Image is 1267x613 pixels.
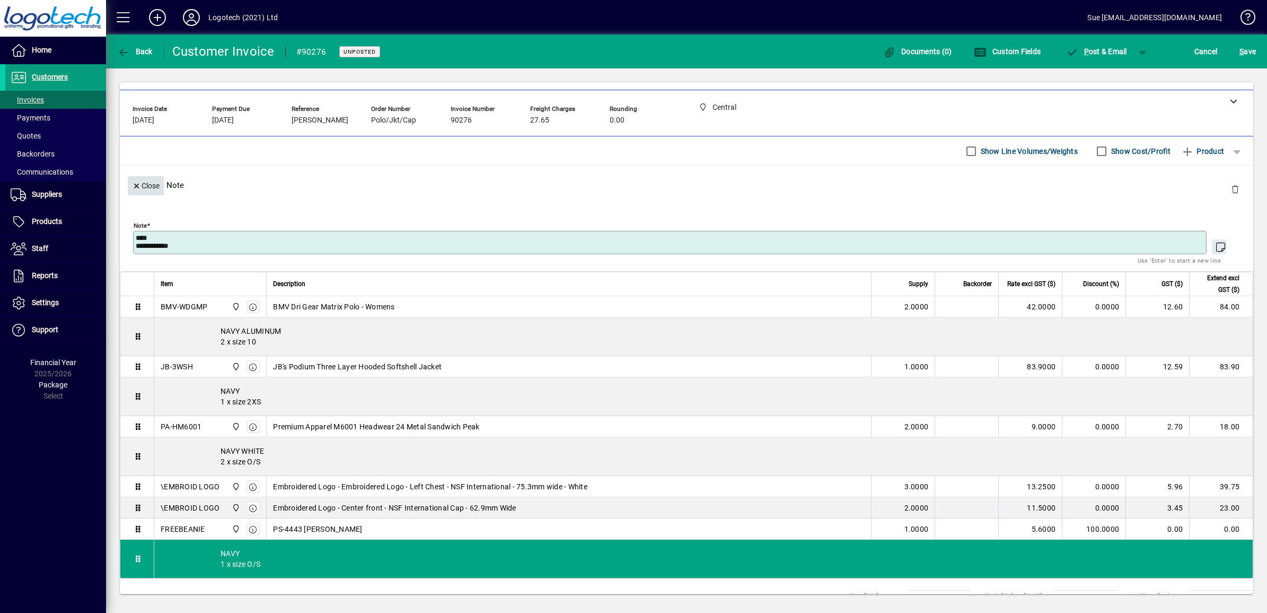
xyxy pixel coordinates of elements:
span: Premium Apparel M6001 Headwear 24 Metal Sandwich Peak [273,421,479,432]
button: Profile [174,8,208,27]
a: Backorders [5,145,106,163]
span: GST ($) [1162,278,1183,290]
span: Item [161,278,173,290]
span: Central [229,361,241,373]
a: Support [5,317,106,343]
button: Add [140,8,174,27]
span: Polo/Jkt/Cap [371,116,416,125]
span: Rate excl GST ($) [1007,278,1055,290]
td: 84.00 [1189,296,1253,317]
span: Extend excl GST ($) [1196,272,1239,296]
a: Products [5,209,106,235]
span: ave [1239,43,1256,60]
span: 27.65 [530,116,549,125]
span: Central [229,301,241,313]
span: Suppliers [32,190,62,198]
td: 12.60 [1125,296,1189,317]
div: FREEBEANIE [161,524,205,534]
div: PA-HM6001 [161,421,201,432]
span: S [1239,47,1244,56]
div: 5.6000 [1005,524,1055,534]
app-page-header-button: Close [125,180,166,190]
a: Payments [5,109,106,127]
span: Staff [32,244,48,253]
button: Post & Email [1060,42,1132,61]
span: 2.0000 [904,301,929,312]
div: 9.0000 [1005,421,1055,432]
span: Support [32,325,58,334]
span: Products [32,217,62,226]
button: Save [1237,42,1259,61]
span: Communications [11,168,73,176]
span: Embroidered Logo - Embroidered Logo - Left Chest - NSF International - 75.3mm wide - White [273,481,587,492]
span: Custom Fields [974,47,1041,56]
div: Logotech (2021) Ltd [208,9,278,26]
a: Knowledge Base [1233,2,1254,37]
a: Suppliers [5,182,106,208]
span: 90276 [451,116,472,125]
span: Cancel [1194,43,1218,60]
div: NAVY WHITE 2 x size O/S [154,437,1253,476]
span: Central [229,523,241,535]
div: \EMBROID LOGO [161,481,219,492]
button: Cancel [1192,42,1220,61]
td: 18.00 [1189,416,1253,437]
div: Customer Invoice [172,43,275,60]
div: NAVY ALUMINUM 2 x size 10 [154,317,1253,356]
td: 27.65 [1054,591,1118,603]
div: NAVY 1 x size 2XS [154,377,1253,416]
span: Package [39,381,67,389]
td: Freight (excl GST) [980,591,1054,603]
button: Delete [1222,176,1248,202]
div: JB-3WSH [161,361,193,372]
td: 12.59 [1125,356,1189,377]
div: \EMBROID LOGO [161,503,219,513]
a: Reports [5,263,106,289]
a: Settings [5,290,106,316]
div: 42.0000 [1005,301,1055,312]
td: 0.00 [1189,519,1253,540]
span: 2.0000 [904,503,929,513]
span: Documents (0) [883,47,952,56]
span: Backorder [963,278,992,290]
td: 0.0000 [1062,497,1125,519]
span: Central [229,502,241,514]
span: Back [117,47,153,56]
div: Sue [EMAIL_ADDRESS][DOMAIN_NAME] [1087,9,1222,26]
span: Settings [32,298,59,307]
span: Quotes [11,132,41,140]
mat-label: Note [134,222,147,229]
a: Staff [5,236,106,262]
div: 83.9000 [1005,361,1055,372]
td: 23.00 [1189,497,1253,519]
button: Custom Fields [971,42,1043,61]
span: Reports [32,271,58,280]
td: 0.0000 M³ [908,591,971,603]
td: 0.0000 [1062,296,1125,317]
label: Show Line Volumes/Weights [979,146,1078,157]
span: Financial Year [30,358,76,367]
a: Home [5,37,106,64]
td: GST exclusive [1126,591,1190,603]
span: 1.0000 [904,361,929,372]
td: 0.0000 [1062,356,1125,377]
span: BMV Dri Gear Matrix Polo - Womens [273,301,394,312]
span: Home [32,46,51,54]
td: 83.90 [1189,356,1253,377]
span: Embroidered Logo - Center front - NSF International Cap - 62.9mm Wide [273,503,516,513]
td: 100.0000 [1062,519,1125,540]
td: 5.96 [1125,476,1189,497]
span: Description [273,278,305,290]
span: Central [229,481,241,493]
span: Payments [11,114,50,122]
span: 0.00 [610,116,624,125]
span: [PERSON_NAME] [292,116,348,125]
app-page-header-button: Delete [1222,184,1248,194]
td: 3.45 [1125,497,1189,519]
td: 276.30 [1190,591,1253,603]
mat-hint: Use 'Enter' to start a new line [1138,254,1221,266]
span: JB's Podium Three Layer Hooded Softshell Jacket [273,361,442,372]
span: Supply [909,278,928,290]
div: Note [120,166,1253,204]
span: Invoices [11,96,44,104]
